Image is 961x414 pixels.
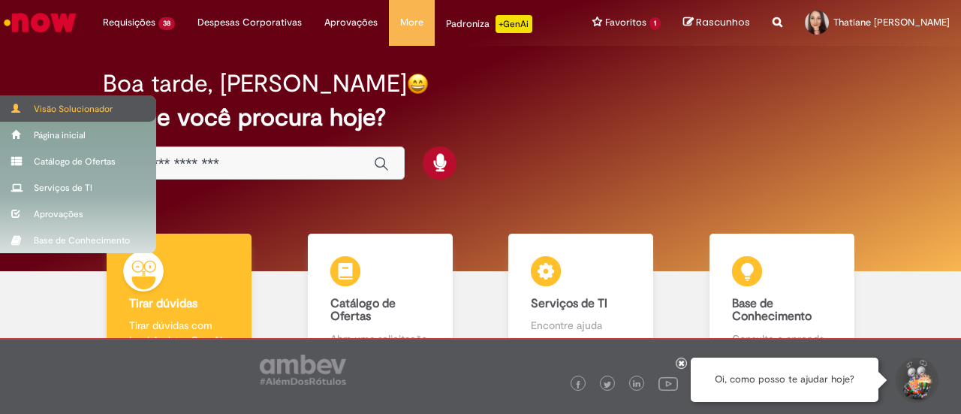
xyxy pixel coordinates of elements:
img: logo_footer_twitter.png [604,381,611,388]
b: Catálogo de Ofertas [330,296,396,325]
button: Iniciar Conversa de Suporte [893,358,938,403]
div: Padroniza [446,15,532,33]
a: Catálogo de Ofertas Abra uma solicitação [280,234,481,364]
h2: Boa tarde, [PERSON_NAME] [103,71,407,97]
div: Oi, como posso te ajudar hoje? [691,358,878,402]
p: Consulte e aprenda [732,331,832,346]
h2: O que você procura hoje? [103,104,857,131]
a: Tirar dúvidas Tirar dúvidas com Lupi Assist e Gen Ai [79,234,280,364]
p: Encontre ajuda [531,318,631,333]
span: Rascunhos [696,15,750,29]
p: +GenAi [496,15,532,33]
a: Serviços de TI Encontre ajuda [480,234,682,364]
span: 1 [649,17,661,30]
a: Rascunhos [683,16,750,30]
span: Favoritos [605,15,646,30]
img: logo_footer_ambev_rotulo_gray.png [260,355,346,385]
p: Abra uma solicitação [330,331,430,346]
span: More [400,15,423,30]
img: logo_footer_linkedin.png [633,380,640,389]
b: Tirar dúvidas [129,296,197,311]
b: Serviços de TI [531,296,607,311]
p: Tirar dúvidas com Lupi Assist e Gen Ai [129,318,229,348]
img: logo_footer_youtube.png [658,373,678,393]
img: ServiceNow [2,8,79,38]
span: Thatiane [PERSON_NAME] [833,16,950,29]
span: Requisições [103,15,155,30]
span: Aprovações [324,15,378,30]
span: Despesas Corporativas [197,15,302,30]
b: Base de Conhecimento [732,296,812,325]
img: happy-face.png [407,73,429,95]
a: Base de Conhecimento Consulte e aprenda [682,234,883,364]
span: 38 [158,17,175,30]
img: logo_footer_facebook.png [574,381,582,388]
